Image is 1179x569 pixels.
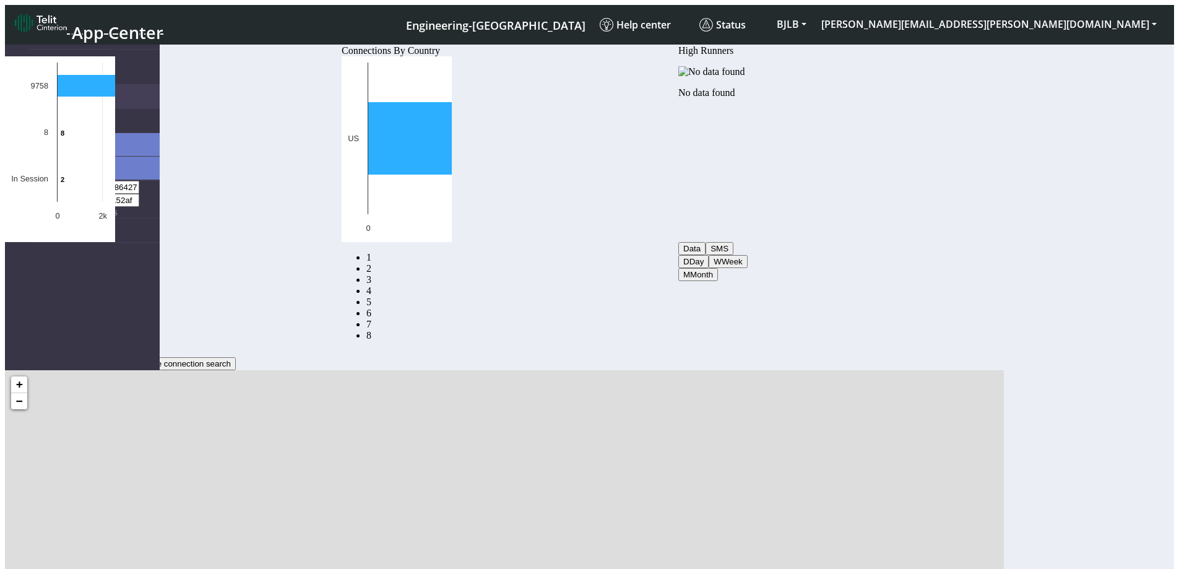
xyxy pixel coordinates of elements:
button: SMS [706,242,733,255]
p: No data found [678,87,787,98]
div: Connections By Country [342,45,452,56]
text: 2k [98,211,107,220]
span: W [714,257,722,266]
span: Day [689,257,704,266]
button: Use connection search [142,357,236,370]
button: [PERSON_NAME][EMAIL_ADDRESS][PERSON_NAME][DOMAIN_NAME] [814,13,1164,35]
a: Connectivity Management [30,50,160,84]
a: Usage by Carrier [366,297,371,307]
span: D [683,257,689,266]
img: status.svg [699,18,713,32]
a: 14 Days Trend [366,308,371,318]
a: App Center [15,10,162,40]
span: Engineering-[GEOGRAPHIC_DATA] [406,18,585,33]
a: Usage per Country [366,274,371,285]
div: High Runners [678,45,787,56]
a: Status [694,13,769,37]
a: Zero Session [366,319,371,329]
text: In Session [11,174,48,183]
img: knowledge.svg [600,18,613,32]
a: Zoom in [11,376,27,393]
text: 8 [44,128,48,137]
img: logo-telit-cinterion-gw-new.png [15,13,67,33]
a: Your current platform instance [405,13,585,36]
span: Status [699,18,746,32]
a: Zoom out [11,393,27,409]
button: MMonth [678,268,718,281]
text: 0 [366,224,370,233]
button: WWeek [709,255,747,268]
nav: Summary paging [342,252,452,341]
span: Week [722,257,743,266]
a: Not Connected for 30 days [366,330,371,341]
span: Month [690,270,713,279]
button: Data [678,242,706,255]
text: 0 [55,211,59,220]
a: Connections By Carrier [366,285,371,296]
a: Connections By Country [366,252,371,263]
text: 8 [61,129,64,137]
text: US [348,134,359,143]
img: No data found [678,66,745,77]
text: 9758 [31,81,48,90]
a: Carrier [366,263,371,274]
button: BJLB [769,13,814,35]
button: DDay [678,255,709,268]
div: LOCATION OF CONNECTIONS [5,357,1004,370]
span: M [683,270,690,279]
span: App Center [72,21,163,44]
a: Help center [595,13,694,37]
span: Help center [600,18,671,32]
text: 2 [61,176,64,183]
